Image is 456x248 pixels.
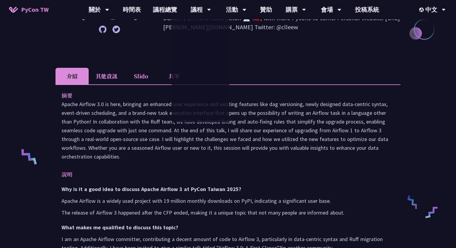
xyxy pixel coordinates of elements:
[3,2,55,17] a: PyCon TW
[62,100,394,161] p: Apache Airflow 3.0 is here, bringing an enhanced user experience and exciting features like dag v...
[62,223,394,232] h3: What makes me qualified to discuss this topic?
[62,185,394,193] h3: Why is it a good idea to discuss Apache Airflow 3 at PyCon Taiwan 2025?
[55,68,89,84] li: 介紹
[62,208,394,217] p: The release of Airflow 3 happened after the CFP ended, making it a unique topic that not many peo...
[419,8,425,12] img: Locale Icon
[124,68,157,84] li: Slido
[89,68,124,84] li: 其他資訊
[62,196,394,205] p: Apache Airflow is a widely used project with 19 million monthly downloads on PyPI, indicating a s...
[62,91,382,100] p: 摘要
[62,170,382,179] p: 說明
[9,7,18,13] img: Home icon of PyCon TW 2025
[157,68,191,84] li: 共筆
[21,5,49,14] span: PyCon TW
